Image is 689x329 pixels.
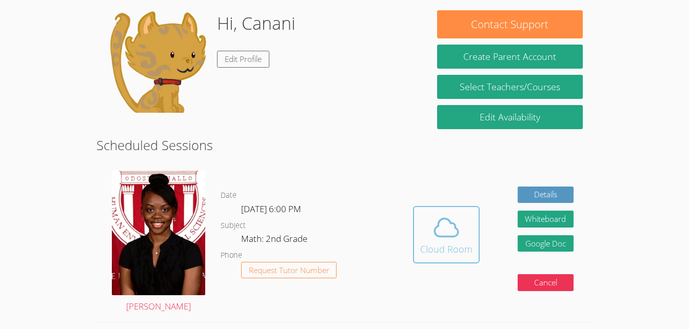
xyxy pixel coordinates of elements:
[249,266,329,274] span: Request Tutor Number
[518,274,574,291] button: Cancel
[437,45,583,69] button: Create Parent Account
[221,189,237,202] dt: Date
[241,232,309,249] dd: Math: 2nd Grade
[221,249,242,262] dt: Phone
[518,211,574,228] button: Whiteboard
[437,105,583,129] a: Edit Availability
[518,235,574,252] a: Google Doc
[112,171,205,314] a: [PERSON_NAME]
[96,135,593,155] h2: Scheduled Sessions
[217,51,269,68] a: Edit Profile
[437,75,583,99] a: Select Teachers/Courses
[217,10,296,36] h1: Hi, Canani
[241,262,337,279] button: Request Tutor Number
[518,187,574,203] a: Details
[420,242,473,256] div: Cloud Room
[413,206,480,263] button: Cloud Room
[106,10,209,113] img: default.png
[437,10,583,38] button: Contact Support
[221,219,246,232] dt: Subject
[112,171,205,295] img: avatar.png
[241,203,301,215] span: [DATE] 6:00 PM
